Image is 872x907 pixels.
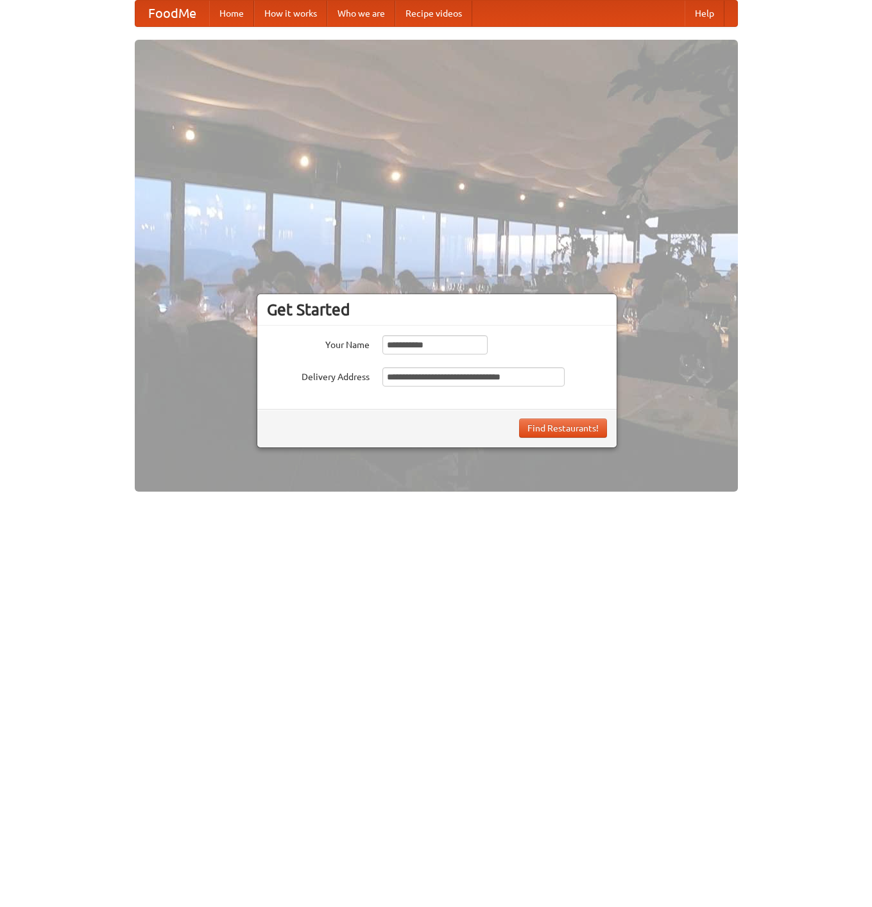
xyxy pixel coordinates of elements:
a: FoodMe [135,1,209,26]
label: Your Name [267,335,370,351]
a: Who we are [327,1,395,26]
a: Help [685,1,724,26]
label: Delivery Address [267,367,370,383]
button: Find Restaurants! [519,419,607,438]
a: Home [209,1,254,26]
h3: Get Started [267,300,607,319]
a: Recipe videos [395,1,472,26]
a: How it works [254,1,327,26]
